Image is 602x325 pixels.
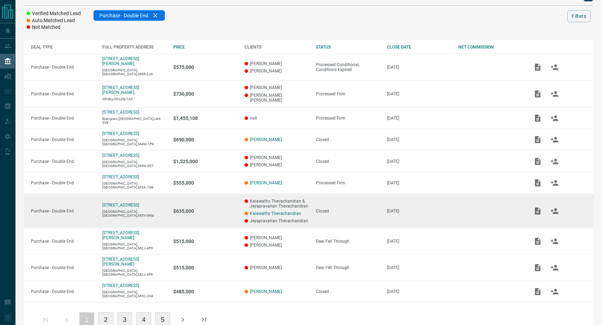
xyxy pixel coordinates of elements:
span: Add / View Documents [529,208,546,213]
div: PRICE [173,45,238,50]
p: [GEOGRAPHIC_DATA],[GEOGRAPHIC_DATA],M2J-4P9 [102,269,167,276]
a: [STREET_ADDRESS] [102,203,139,208]
a: [STREET_ADDRESS] [102,110,139,115]
p: Purchase - Double End [31,91,95,96]
div: Purchase - Double End [93,10,165,21]
p: [DATE] [387,65,451,70]
p: $1,455,108 [173,115,238,121]
p: [DATE] [387,239,451,244]
a: [STREET_ADDRESS] [102,131,139,136]
div: CLOSE DATE [387,45,451,50]
a: [STREET_ADDRESS][PERSON_NAME] [102,230,139,240]
p: [GEOGRAPHIC_DATA],[GEOGRAPHIC_DATA],M5A-1N6 [102,181,167,189]
p: $485,000 [173,289,238,294]
span: Match Clients [546,180,563,185]
p: Purchase - Double End [31,265,95,270]
p: [PERSON_NAME]. [PERSON_NAME] [245,93,309,103]
div: Processed Conditional, Conditions Expired [316,62,380,72]
li: Verified Matched Lead [27,10,81,17]
p: Kalawathy Thevachandran & Jeyapravahan Thevachandran [245,199,309,209]
span: Add / View Documents [529,64,546,69]
div: NET COMMISSION [458,45,523,50]
p: null [245,116,309,121]
p: [GEOGRAPHIC_DATA],[GEOGRAPHIC_DATA],M6R-2J6 [102,68,167,76]
p: [DATE] [387,289,451,294]
span: Match Clients [546,289,563,294]
div: Closed [316,209,380,214]
p: [DATE] [387,116,451,121]
span: Add / View Documents [529,265,546,270]
p: [DATE] [387,91,451,96]
p: [PERSON_NAME] [245,162,309,167]
span: Match Clients [546,115,563,120]
span: Match Clients [546,208,563,213]
p: Whitby,ON,L0B-1A0 [102,97,167,101]
span: Add / View Documents [529,91,546,96]
p: [DATE] [387,180,451,185]
p: [DATE] [387,265,451,270]
p: [PERSON_NAME] [245,265,309,270]
p: $515,000 [173,265,238,270]
p: Purchase - Double End [31,116,95,121]
div: STATUS [316,45,380,50]
span: Match Clients [546,265,563,270]
button: Filters [567,10,591,22]
p: [PERSON_NAME] [245,235,309,240]
p: $690,000 [173,137,238,142]
p: Purchase - Double End [31,137,95,142]
a: [PERSON_NAME] [250,137,282,142]
p: Purchase - Double End [31,180,95,185]
p: $555,000 [173,180,238,186]
span: Match Clients [546,238,563,243]
div: Closed [316,137,380,142]
div: Processed Firm [316,91,380,96]
li: Auto Matched Lead [27,17,81,24]
span: Add / View Documents [529,115,546,120]
p: [PERSON_NAME] [245,85,309,90]
p: $575,000 [173,64,238,70]
div: Deal Fell Through [316,239,380,244]
a: [PERSON_NAME] [250,180,282,185]
div: Closed [316,159,380,164]
p: $1,525,000 [173,159,238,164]
span: Match Clients [546,137,563,142]
p: Purchase - Double End [31,65,95,70]
p: Purchase - Double End [31,239,95,244]
p: Jeyapravahan Thevachandran [245,218,309,223]
p: [GEOGRAPHIC_DATA],[GEOGRAPHIC_DATA],M2J-4P9 [102,242,167,250]
div: Closed [316,289,380,294]
p: Purchase - Double End [31,209,95,214]
p: [PERSON_NAME] [245,155,309,160]
p: Purchase - Double End [31,159,95,164]
li: Not Matched [27,24,81,31]
p: $635,000 [173,208,238,214]
p: [PERSON_NAME] [245,69,309,74]
p: [PERSON_NAME] [245,61,309,66]
div: Deal Fell Through [316,265,380,270]
a: Kalawathy Thevachandran [250,211,301,216]
a: [PERSON_NAME] [250,289,282,294]
a: [STREET_ADDRESS][PERSON_NAME], [102,85,139,95]
p: $730,000 [173,91,238,97]
span: Match Clients [546,64,563,69]
div: Processed Firm [316,116,380,121]
div: CLIENTS [245,45,309,50]
p: [DATE] [387,209,451,214]
span: Add / View Documents [529,180,546,185]
a: [STREET_ADDRESS][PERSON_NAME] [102,257,139,267]
div: FULL PROPERTY ADDRESS [102,45,167,50]
p: Purchase - Double End [31,289,95,294]
p: [GEOGRAPHIC_DATA],[GEOGRAPHIC_DATA],M9N-3G7 [102,160,167,168]
a: [STREET_ADDRESS] [102,283,139,288]
a: [STREET_ADDRESS] [102,174,139,179]
p: [STREET_ADDRESS], [102,153,140,158]
p: [DATE] [387,159,451,164]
